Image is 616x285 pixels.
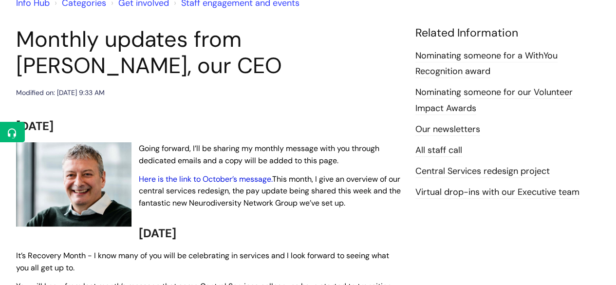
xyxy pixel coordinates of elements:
h1: Monthly updates from [PERSON_NAME], our CEO [16,26,401,79]
img: WithYou Chief Executive Simon Phillips pictured looking at the camera and smiling [16,142,131,227]
a: Our newsletters [415,123,480,136]
a: Central Services redesign project [415,165,550,178]
h4: Related Information [415,26,600,40]
a: Nominating someone for a WithYou Recognition award [415,50,558,78]
span: [DATE] [16,118,54,133]
span: Going forward, I’ll be sharing my monthly message with you through dedicated emails and a copy wi... [139,143,379,166]
a: Here is the link to October’s message. [139,174,272,184]
a: All staff call [415,144,462,157]
div: Modified on: [DATE] 9:33 AM [16,87,105,99]
span: [DATE] [139,226,176,241]
span: It’s Recovery Month - I know many of you will be celebrating in services and I look forward to se... [16,250,389,273]
span: This month, I give an overview of our central services redesign, the pay update being shared this... [139,174,401,209]
a: Virtual drop-ins with our Executive team [415,186,579,199]
a: Nominating someone for our Volunteer Impact Awards [415,86,573,114]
